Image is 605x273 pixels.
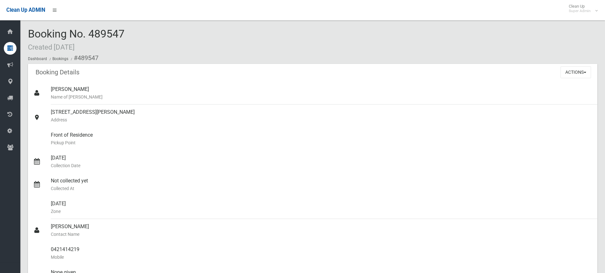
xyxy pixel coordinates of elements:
[51,253,592,261] small: Mobile
[51,185,592,192] small: Collected At
[51,127,592,150] div: Front of Residence
[28,57,47,61] a: Dashboard
[51,82,592,105] div: [PERSON_NAME]
[569,9,591,13] small: Super Admin
[51,242,592,265] div: 0421414219
[69,52,98,64] li: #489547
[51,219,592,242] div: [PERSON_NAME]
[51,162,592,169] small: Collection Date
[52,57,68,61] a: Bookings
[28,43,75,51] small: Created [DATE]
[6,7,45,13] span: Clean Up ADMIN
[51,230,592,238] small: Contact Name
[51,208,592,215] small: Zone
[28,27,124,52] span: Booking No. 489547
[51,116,592,124] small: Address
[566,4,597,13] span: Clean Up
[51,150,592,173] div: [DATE]
[51,93,592,101] small: Name of [PERSON_NAME]
[561,66,591,78] button: Actions
[51,196,592,219] div: [DATE]
[28,66,87,78] header: Booking Details
[51,173,592,196] div: Not collected yet
[51,105,592,127] div: [STREET_ADDRESS][PERSON_NAME]
[51,139,592,147] small: Pickup Point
